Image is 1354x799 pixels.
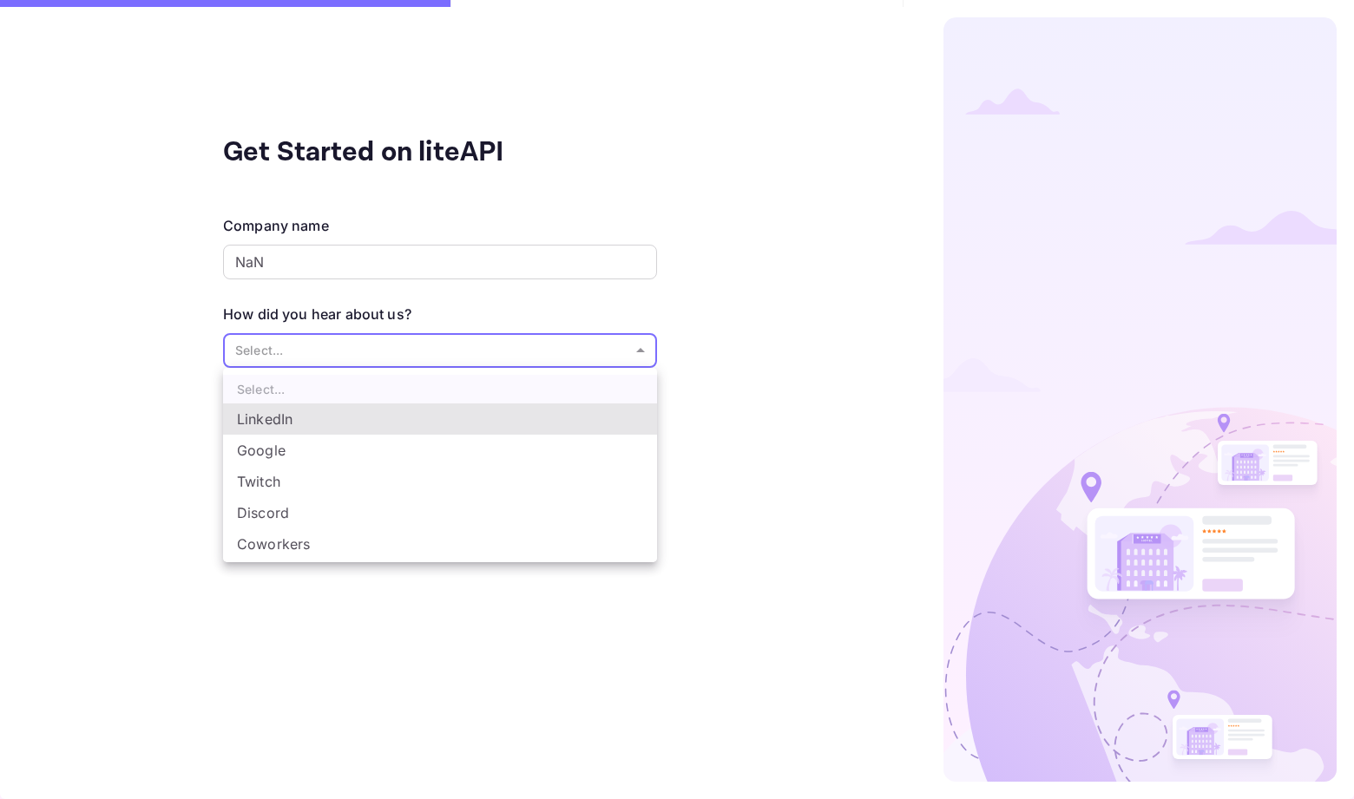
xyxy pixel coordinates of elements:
li: LinkedIn [223,403,657,435]
li: Discord [223,497,657,528]
li: Other... [223,560,657,591]
li: Google [223,435,657,466]
li: Twitch [223,466,657,497]
li: Coworkers [223,528,657,560]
